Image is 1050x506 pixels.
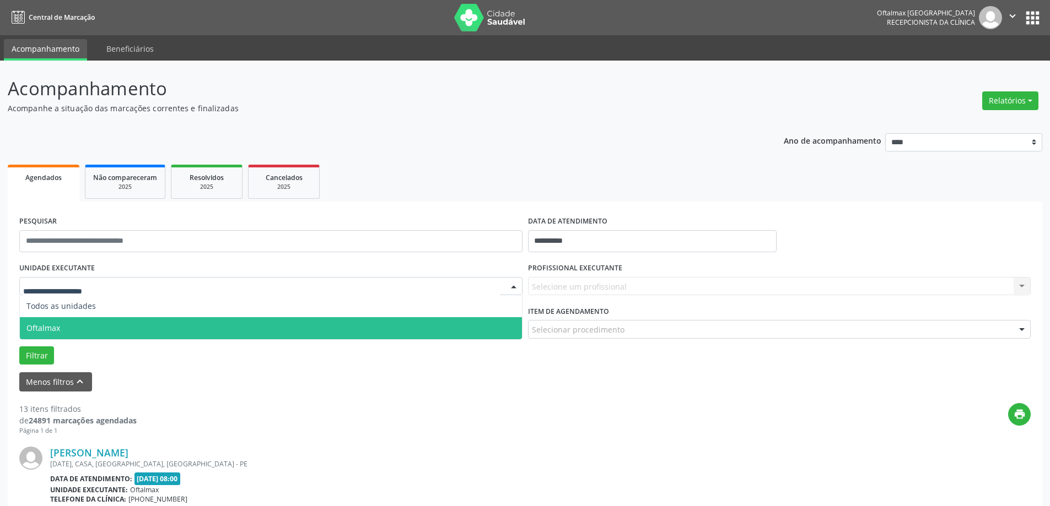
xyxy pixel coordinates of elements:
[784,133,881,147] p: Ano de acompanhamento
[25,173,62,182] span: Agendados
[19,260,95,277] label: UNIDADE EXECUTANTE
[29,415,137,426] strong: 24891 marcações agendadas
[19,426,137,436] div: Página 1 de 1
[19,415,137,426] div: de
[528,260,622,277] label: PROFISSIONAL EXECUTANTE
[74,376,86,388] i: keyboard_arrow_up
[8,102,732,114] p: Acompanhe a situação das marcações correntes e finalizadas
[266,173,303,182] span: Cancelados
[50,485,128,494] b: Unidade executante:
[93,183,157,191] div: 2025
[256,183,311,191] div: 2025
[887,18,975,27] span: Recepcionista da clínica
[1006,10,1019,22] i: 
[19,372,92,391] button: Menos filtroskeyboard_arrow_up
[528,303,609,320] label: Item de agendamento
[8,75,732,102] p: Acompanhamento
[4,39,87,61] a: Acompanhamento
[50,447,128,459] a: [PERSON_NAME]
[8,8,95,26] a: Central de Marcação
[19,403,137,415] div: 13 itens filtrados
[19,447,42,470] img: img
[93,173,157,182] span: Não compareceram
[528,213,607,230] label: DATA DE ATENDIMENTO
[1014,408,1026,420] i: print
[1002,6,1023,29] button: 
[1023,8,1042,28] button: apps
[19,346,54,365] button: Filtrar
[1008,403,1031,426] button: print
[190,173,224,182] span: Resolvidos
[50,474,132,483] b: Data de atendimento:
[128,494,187,504] span: [PHONE_NUMBER]
[130,485,159,494] span: Oftalmax
[19,213,57,230] label: PESQUISAR
[179,183,234,191] div: 2025
[982,91,1038,110] button: Relatórios
[979,6,1002,29] img: img
[50,494,126,504] b: Telefone da clínica:
[26,323,60,333] span: Oftalmax
[29,13,95,22] span: Central de Marcação
[26,301,96,311] span: Todos as unidades
[50,459,865,469] div: [DATE], CASA, [GEOGRAPHIC_DATA], [GEOGRAPHIC_DATA] - PE
[877,8,975,18] div: Oftalmax [GEOGRAPHIC_DATA]
[532,324,624,335] span: Selecionar procedimento
[134,472,181,485] span: [DATE] 08:00
[99,39,161,58] a: Beneficiários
